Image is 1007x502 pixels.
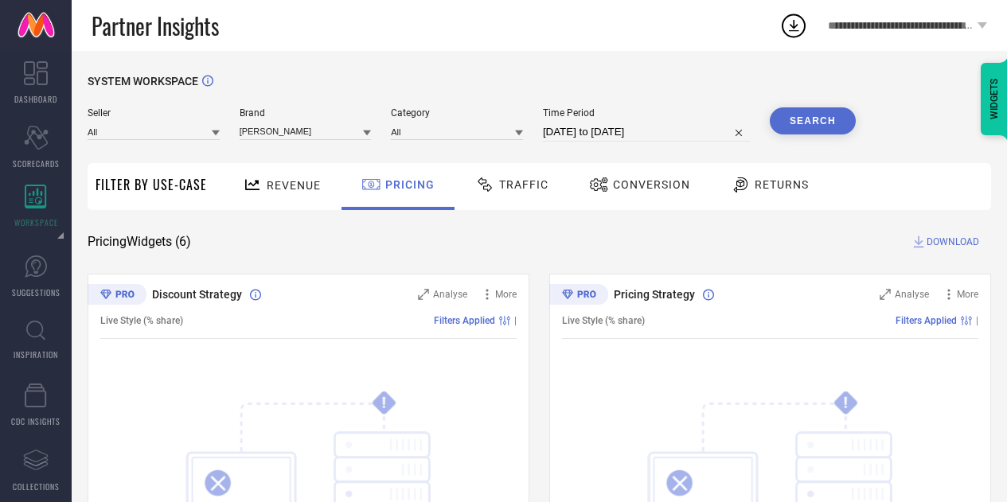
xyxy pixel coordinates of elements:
span: Live Style (% share) [562,315,645,326]
span: Live Style (% share) [100,315,183,326]
span: Category [391,107,523,119]
svg: Zoom [418,289,429,300]
span: WORKSPACE [14,216,58,228]
span: DOWNLOAD [927,234,979,250]
svg: Zoom [880,289,891,300]
div: Open download list [779,11,808,40]
span: | [976,315,978,326]
span: DASHBOARD [14,93,57,105]
span: Filters Applied [434,315,495,326]
span: INSPIRATION [14,348,58,360]
span: SUGGESTIONS [12,286,60,298]
span: Brand [240,107,372,119]
div: Premium [549,284,608,308]
button: Search [770,107,856,134]
span: Conversion [613,178,690,191]
tspan: ! [844,394,848,412]
span: SYSTEM WORKSPACE [88,75,198,88]
span: Filters Applied [896,315,957,326]
span: SCORECARDS [13,158,60,169]
span: COLLECTIONS [13,481,60,492]
span: Filter By Use-Case [96,175,207,194]
span: Pricing [385,178,435,191]
span: Analyse [433,289,467,300]
span: Seller [88,107,220,119]
span: | [514,315,517,326]
span: Pricing Widgets ( 6 ) [88,234,191,250]
span: More [957,289,978,300]
span: Returns [755,178,809,191]
span: Time Period [543,107,750,119]
span: Discount Strategy [152,288,242,301]
span: More [495,289,517,300]
tspan: ! [382,394,386,412]
span: Pricing Strategy [614,288,695,301]
span: Analyse [895,289,929,300]
span: Traffic [499,178,548,191]
span: Partner Insights [92,10,219,42]
div: Premium [88,284,146,308]
span: CDC INSIGHTS [11,415,60,427]
span: Revenue [267,179,321,192]
input: Select time period [543,123,750,142]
